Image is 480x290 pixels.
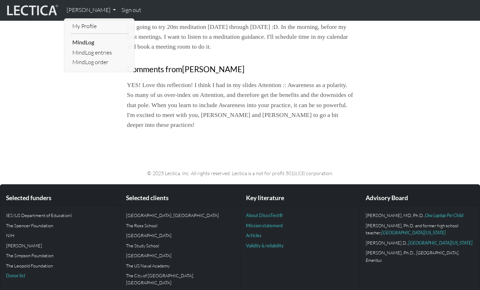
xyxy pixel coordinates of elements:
img: lecticalive [5,4,58,17]
div: Key literature [240,190,360,206]
p: © 2025 Lectica, Inc. All rights reserved. Lectica is a not for profit 501(c)(3) corporation. [43,169,437,177]
div: Advisory Board [360,190,480,206]
p: I'm going to try 20m meditation [DATE] through [DATE] :D. In the morning, before my first meeting... [127,22,353,51]
div: Selected funders [0,190,120,206]
p: [PERSON_NAME], Ph.D. and former high school teacher, [366,222,474,236]
p: The City of [GEOGRAPHIC_DATA], [GEOGRAPHIC_DATA] [126,272,234,286]
a: [GEOGRAPHIC_DATA][US_STATE] [382,230,446,235]
a: About DiscoTest® [246,212,283,218]
a: My Profile [71,21,129,31]
p: The Simpson Foundation [6,252,114,259]
p: IES (US Department of Education) [6,212,114,219]
p: The Leopold Foundation [6,262,114,269]
a: [PERSON_NAME] [64,3,119,18]
p: [GEOGRAPHIC_DATA] [126,252,234,259]
li: MindLog [71,37,129,48]
a: One Laptop Per Child [425,212,463,218]
p: The Spencer Foundation [6,222,114,229]
p: [PERSON_NAME].D., [366,239,474,246]
a: Mission statement [246,223,283,228]
a: Validity & reliability [246,243,284,248]
a: MindLog order [71,57,129,67]
p: [GEOGRAPHIC_DATA], [GEOGRAPHIC_DATA] [126,212,234,219]
em: , [GEOGRAPHIC_DATA], Emeritus [366,250,460,263]
p: NIH [6,232,114,239]
ul: [PERSON_NAME] [71,21,129,67]
h3: Comments from [127,65,353,74]
p: The Ross School [126,222,234,229]
p: [GEOGRAPHIC_DATA] [126,232,234,239]
a: Sign out [119,3,144,18]
a: MindLog entries [71,48,129,57]
p: [PERSON_NAME], Ph.D. [366,249,474,264]
p: YES! Love this reflection! I think I had in my slides Attention :: Awareness as a polarity. So ma... [127,80,353,130]
p: [PERSON_NAME] [6,242,114,249]
div: Selected clients [120,190,240,206]
p: The Study School [126,242,234,249]
a: [GEOGRAPHIC_DATA][US_STATE] [408,240,473,246]
p: The US Naval Academy [126,262,234,269]
a: Articles [246,233,262,238]
p: [PERSON_NAME], MD, Ph.D., [366,212,474,219]
span: [PERSON_NAME] [182,64,245,74]
a: Donor list [6,273,25,278]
